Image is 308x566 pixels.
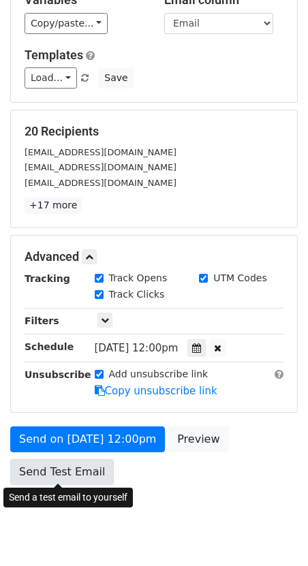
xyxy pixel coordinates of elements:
strong: Schedule [25,341,74,352]
button: Save [98,67,134,89]
a: Preview [168,426,228,452]
label: Track Clicks [109,287,165,302]
small: [EMAIL_ADDRESS][DOMAIN_NAME] [25,162,176,172]
a: +17 more [25,197,82,214]
label: Track Opens [109,271,168,285]
h5: Advanced [25,249,283,264]
a: Copy unsubscribe link [95,385,217,397]
div: Send a test email to yourself [3,488,133,507]
strong: Tracking [25,273,70,284]
label: Add unsubscribe link [109,367,209,381]
iframe: Chat Widget [240,501,308,566]
a: Send Test Email [10,459,114,485]
small: [EMAIL_ADDRESS][DOMAIN_NAME] [25,178,176,188]
a: Send on [DATE] 12:00pm [10,426,165,452]
small: [EMAIL_ADDRESS][DOMAIN_NAME] [25,147,176,157]
strong: Unsubscribe [25,369,91,380]
a: Load... [25,67,77,89]
a: Templates [25,48,83,62]
span: [DATE] 12:00pm [95,342,179,354]
label: UTM Codes [213,271,266,285]
a: Copy/paste... [25,13,108,34]
strong: Filters [25,315,59,326]
h5: 20 Recipients [25,124,283,139]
